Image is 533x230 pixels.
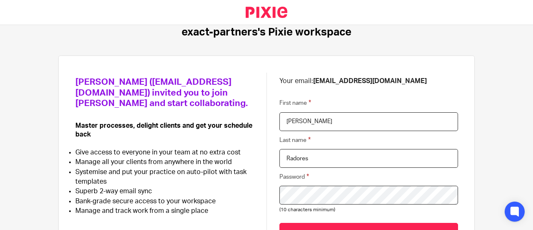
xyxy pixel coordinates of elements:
[279,207,335,212] span: (10 characters minimum)
[313,78,427,84] b: [EMAIL_ADDRESS][DOMAIN_NAME]
[279,112,458,131] input: First name
[182,26,351,39] h1: exact-partners's Pixie workspace
[279,77,458,86] p: Your email:
[75,121,254,139] p: Master processes, delight clients and get your schedule back
[279,172,309,182] label: Password
[279,149,458,168] input: Last name
[279,135,311,145] label: Last name
[75,187,254,196] li: Superb 2-way email sync
[75,197,254,206] li: Bank-grade secure access to your workspace
[75,167,254,187] li: Systemise and put your practice on auto-pilot with task templates
[75,148,254,157] li: Give access to everyone in your team at no extra cost
[75,206,254,216] li: Manage and track work from a single place
[75,157,254,167] li: Manage all your clients from anywhere in the world
[279,98,311,108] label: First name
[75,78,248,108] span: [PERSON_NAME] ([EMAIL_ADDRESS][DOMAIN_NAME]) invited you to join [PERSON_NAME] and start collabor...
